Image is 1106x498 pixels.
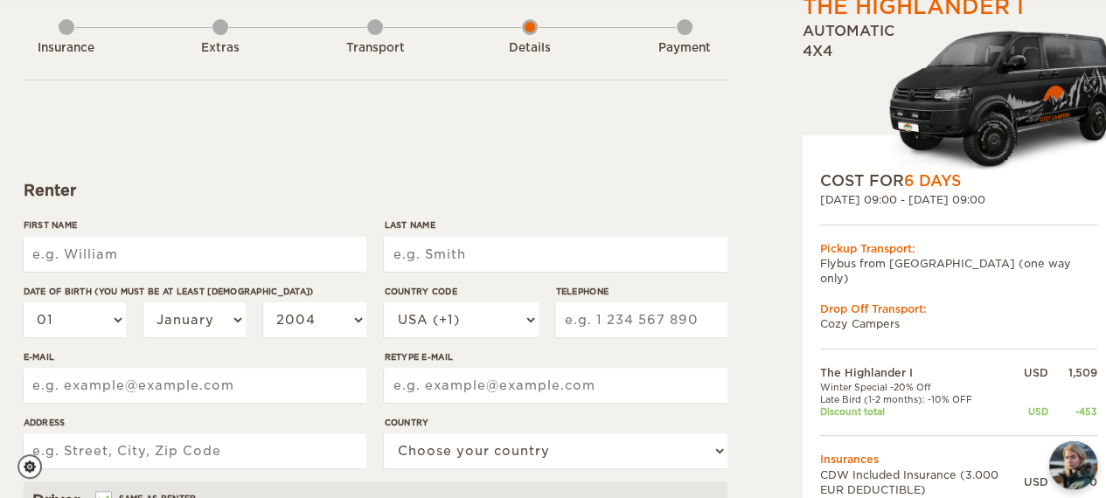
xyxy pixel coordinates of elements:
[820,256,1097,286] td: Flybus from [GEOGRAPHIC_DATA] (one way only)
[482,40,578,57] div: Details
[1049,441,1097,489] img: Freyja at Cozy Campers
[384,285,538,298] label: Country Code
[24,416,366,429] label: Address
[1024,365,1048,380] div: USD
[555,302,727,337] input: e.g. 1 234 567 890
[820,192,1097,207] div: [DATE] 09:00 - [DATE] 09:00
[555,285,727,298] label: Telephone
[1024,474,1048,489] div: USD
[384,218,727,232] label: Last Name
[1024,405,1048,418] div: USD
[820,316,1097,331] td: Cozy Campers
[820,241,1097,256] div: Pickup Transport:
[384,237,727,272] input: e.g. Smith
[24,285,366,298] label: Date of birth (You must be at least [DEMOGRAPHIC_DATA])
[1048,474,1097,489] div: 0
[24,180,727,201] div: Renter
[384,416,727,429] label: Country
[820,393,1024,405] td: Late Bird (1-2 months): -10% OFF
[327,40,423,57] div: Transport
[636,40,733,57] div: Payment
[24,218,366,232] label: First Name
[24,237,366,272] input: e.g. William
[24,433,366,468] input: e.g. Street, City, Zip Code
[820,170,1097,191] div: COST FOR
[1048,405,1097,418] div: -453
[820,301,1097,316] div: Drop Off Transport:
[820,365,1024,380] td: The Highlander I
[17,454,53,479] a: Cookie settings
[24,368,366,403] input: e.g. example@example.com
[172,40,268,57] div: Extras
[820,381,1024,393] td: Winter Special -20% Off
[1048,365,1097,380] div: 1,509
[384,368,727,403] input: e.g. example@example.com
[1049,441,1097,489] button: chat-button
[24,350,366,363] label: E-mail
[384,350,727,363] label: Retype E-mail
[820,452,1097,467] td: Insurances
[820,405,1024,418] td: Discount total
[18,40,115,57] div: Insurance
[904,172,961,190] span: 6 Days
[820,467,1024,497] td: CDW Included Insurance (3.000 EUR DEDUCTIBLE)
